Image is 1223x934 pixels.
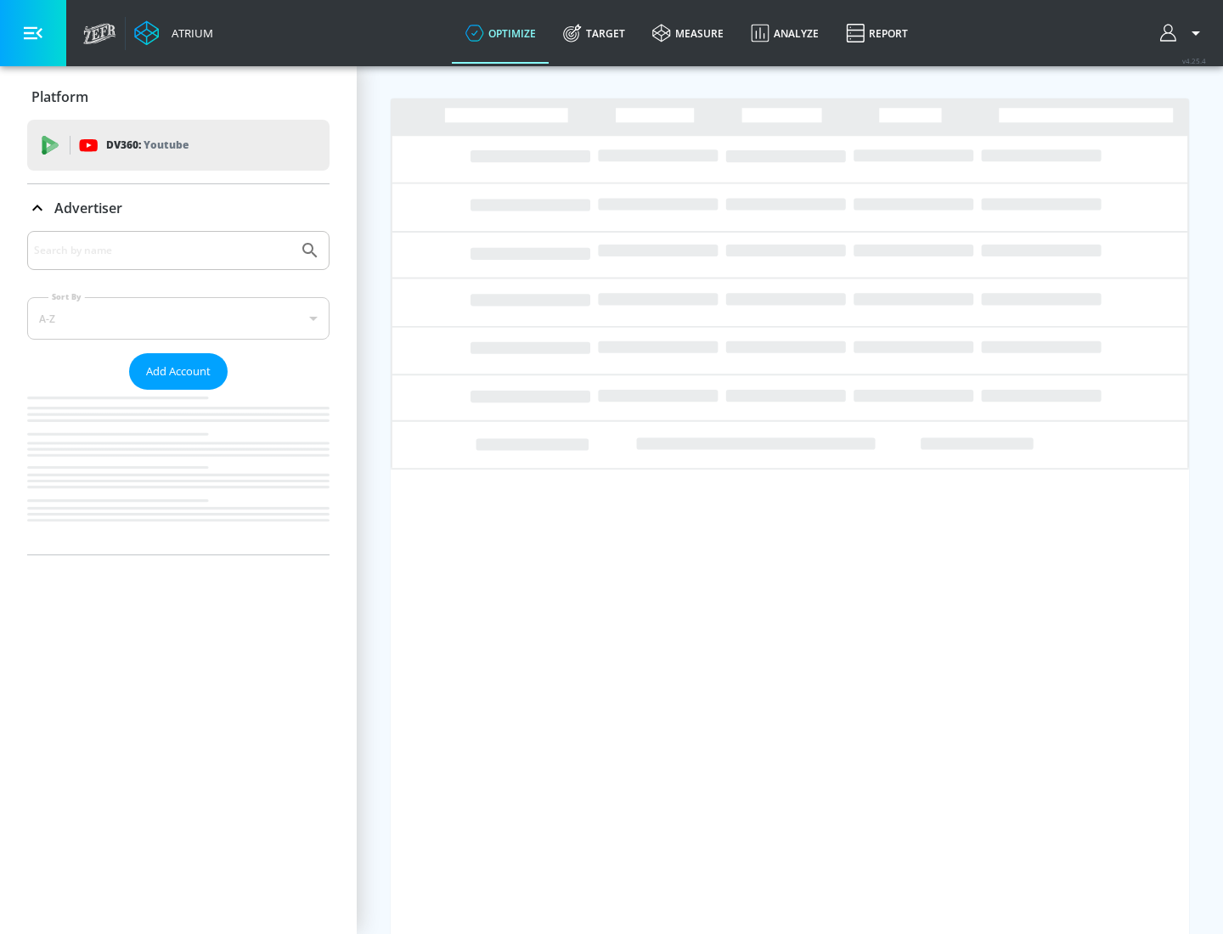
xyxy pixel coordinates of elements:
div: Atrium [165,25,213,41]
nav: list of Advertiser [27,390,330,554]
a: optimize [452,3,550,64]
a: Analyze [737,3,832,64]
input: Search by name [34,239,291,262]
p: Youtube [144,136,189,154]
button: Add Account [129,353,228,390]
div: A-Z [27,297,330,340]
span: v 4.25.4 [1182,56,1206,65]
div: Advertiser [27,184,330,232]
div: Platform [27,73,330,121]
a: Atrium [134,20,213,46]
a: measure [639,3,737,64]
div: Advertiser [27,231,330,554]
p: DV360: [106,136,189,155]
a: Target [550,3,639,64]
p: Platform [31,87,88,106]
label: Sort By [48,291,85,302]
div: DV360: Youtube [27,120,330,171]
a: Report [832,3,921,64]
span: Add Account [146,362,211,381]
p: Advertiser [54,199,122,217]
